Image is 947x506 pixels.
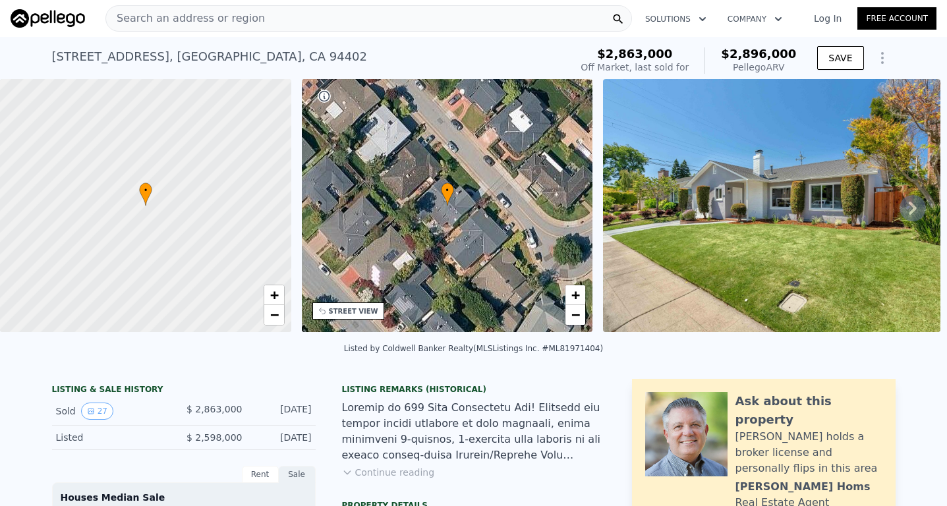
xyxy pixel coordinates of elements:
div: [PERSON_NAME] Homs [735,479,871,495]
button: Company [717,7,793,31]
span: Search an address or region [106,11,265,26]
span: • [139,184,152,196]
div: Loremip do 699 Sita Consectetu Adi! Elitsedd eiu tempor incidi utlabore et dolo magnaali, enima m... [342,400,606,463]
div: Off Market, last sold for [581,61,689,74]
a: Log In [798,12,857,25]
div: • [139,183,152,206]
span: $2,896,000 [721,47,796,61]
div: [DATE] [253,431,312,444]
a: Zoom out [565,305,585,325]
a: Zoom out [264,305,284,325]
div: Rent [242,466,279,483]
div: [STREET_ADDRESS] , [GEOGRAPHIC_DATA] , CA 94402 [52,47,368,66]
button: View historical data [81,403,113,420]
div: Ask about this property [735,392,882,429]
span: $ 2,598,000 [187,432,243,443]
span: $2,863,000 [597,47,672,61]
span: − [571,306,580,323]
div: Sale [279,466,316,483]
div: Listed by Coldwell Banker Realty (MLSListings Inc. #ML81971404) [344,344,603,353]
a: Zoom in [264,285,284,305]
div: Sold [56,403,173,420]
button: Continue reading [342,466,435,479]
img: Pellego [11,9,85,28]
div: Pellego ARV [721,61,796,74]
div: • [441,183,454,206]
span: $ 2,863,000 [187,404,243,414]
span: • [441,184,454,196]
div: LISTING & SALE HISTORY [52,384,316,397]
div: STREET VIEW [329,306,378,316]
div: Houses Median Sale [61,491,307,504]
button: Show Options [869,45,896,71]
a: Zoom in [565,285,585,305]
span: + [270,287,278,303]
span: − [270,306,278,323]
button: Solutions [635,7,717,31]
span: + [571,287,580,303]
div: Listed [56,431,173,444]
div: Listing Remarks (Historical) [342,384,606,395]
a: Free Account [857,7,936,30]
div: [PERSON_NAME] holds a broker license and personally flips in this area [735,429,882,476]
div: [DATE] [253,403,312,420]
button: SAVE [817,46,863,70]
img: Sale: 65582992 Parcel: 32155288 [603,79,940,332]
